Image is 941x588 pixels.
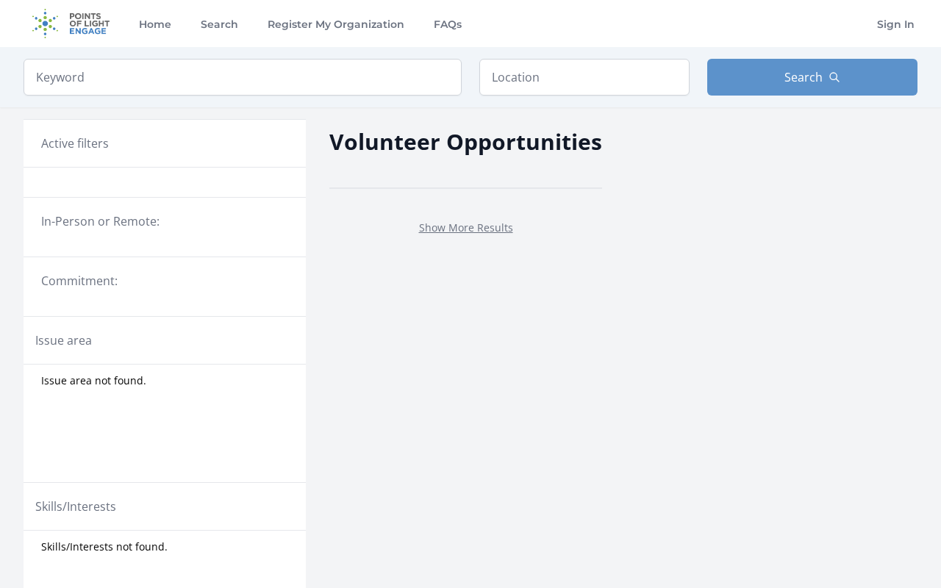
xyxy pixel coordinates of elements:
input: Location [479,59,690,96]
legend: Commitment: [41,272,288,290]
legend: Skills/Interests [35,498,116,515]
span: Search [784,68,823,86]
legend: In-Person or Remote: [41,212,288,230]
h3: Active filters [41,135,109,152]
span: Issue area not found. [41,373,146,388]
h2: Volunteer Opportunities [329,125,602,158]
span: Skills/Interests not found. [41,539,168,554]
input: Keyword [24,59,462,96]
legend: Issue area [35,331,92,349]
a: Show More Results [419,220,513,234]
button: Search [707,59,917,96]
